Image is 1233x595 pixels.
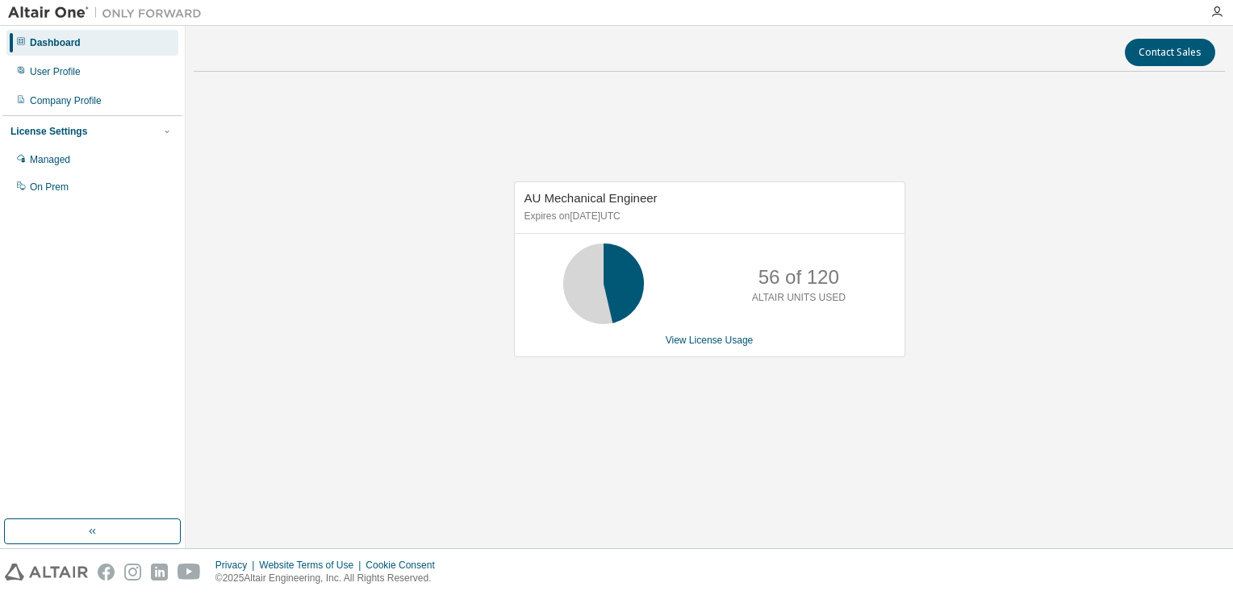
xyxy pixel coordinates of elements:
span: AU Mechanical Engineer [525,191,658,205]
img: instagram.svg [124,564,141,580]
div: License Settings [10,125,87,138]
img: youtube.svg [178,564,201,580]
img: linkedin.svg [151,564,168,580]
img: facebook.svg [98,564,115,580]
div: Website Terms of Use [259,559,366,572]
a: View License Usage [666,335,754,346]
div: Privacy [215,559,259,572]
div: Cookie Consent [366,559,444,572]
p: © 2025 Altair Engineering, Inc. All Rights Reserved. [215,572,445,585]
p: Expires on [DATE] UTC [525,210,891,223]
div: Dashboard [30,36,81,49]
div: Company Profile [30,94,102,107]
div: Managed [30,153,70,166]
p: ALTAIR UNITS USED [752,291,846,305]
button: Contact Sales [1125,39,1215,66]
div: User Profile [30,65,81,78]
p: 56 of 120 [759,264,839,291]
img: Altair One [8,5,210,21]
div: On Prem [30,181,69,193]
img: altair_logo.svg [5,564,88,580]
